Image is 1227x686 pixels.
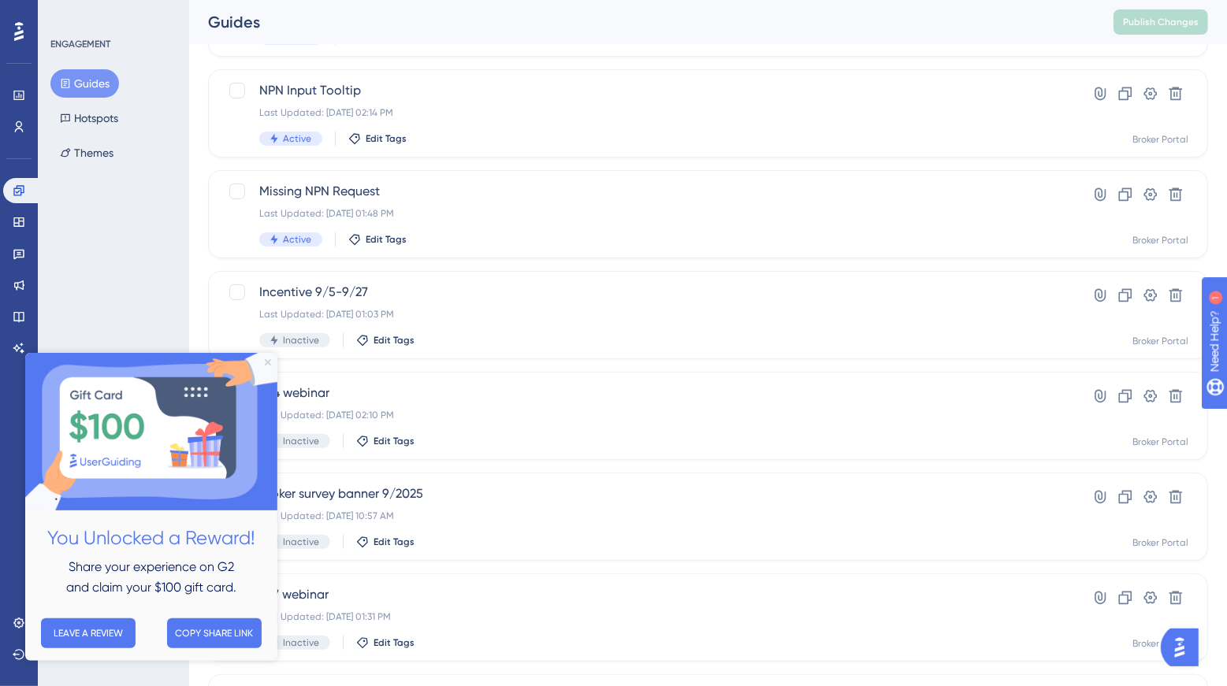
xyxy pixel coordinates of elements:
[1132,133,1188,146] div: Broker Portal
[259,610,1031,623] div: Last Updated: [DATE] 01:31 PM
[259,585,1031,604] span: 8/7 webinar
[356,435,415,447] button: Edit Tags
[259,484,1031,503] span: Broker survey banner 9/2025
[259,81,1031,100] span: NPN Input Tooltip
[1123,16,1199,28] span: Publish Changes
[259,283,1031,302] span: Incentive 9/5-9/27
[356,636,415,649] button: Edit Tags
[41,227,211,242] span: and claim your $100 gift card.
[1132,234,1188,247] div: Broker Portal
[1132,335,1188,347] div: Broker Portal
[374,636,415,649] span: Edit Tags
[283,233,311,246] span: Active
[366,233,407,246] span: Edit Tags
[348,132,407,145] button: Edit Tags
[259,384,1031,402] span: 9/4 webinar
[16,265,110,295] button: LEAVE A REVIEW
[366,132,407,145] span: Edit Tags
[1132,637,1188,650] div: Broker Portal
[259,308,1031,321] div: Last Updated: [DATE] 01:03 PM
[50,69,119,98] button: Guides
[1114,9,1208,35] button: Publish Changes
[1161,624,1208,671] iframe: UserGuiding AI Assistant Launcher
[259,510,1031,522] div: Last Updated: [DATE] 10:57 AM
[110,8,114,20] div: 1
[283,536,319,548] span: Inactive
[259,409,1031,421] div: Last Updated: [DATE] 02:10 PM
[50,104,128,132] button: Hotspots
[208,11,1074,33] div: Guides
[283,132,311,145] span: Active
[37,4,99,23] span: Need Help?
[13,170,240,201] h2: You Unlocked a Reward!
[50,38,110,50] div: ENGAGEMENT
[240,6,246,13] div: Close Preview
[1132,536,1188,549] div: Broker Portal
[50,139,123,167] button: Themes
[283,636,319,649] span: Inactive
[142,265,236,295] button: COPY SHARE LINK
[374,334,415,347] span: Edit Tags
[348,233,407,246] button: Edit Tags
[1132,436,1188,448] div: Broker Portal
[283,435,319,447] span: Inactive
[356,334,415,347] button: Edit Tags
[374,435,415,447] span: Edit Tags
[259,182,1031,201] span: Missing NPN Request
[259,106,1031,119] div: Last Updated: [DATE] 02:14 PM
[283,334,319,347] span: Inactive
[43,206,209,221] span: Share your experience on G2
[356,536,415,548] button: Edit Tags
[259,207,1031,220] div: Last Updated: [DATE] 01:48 PM
[374,536,415,548] span: Edit Tags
